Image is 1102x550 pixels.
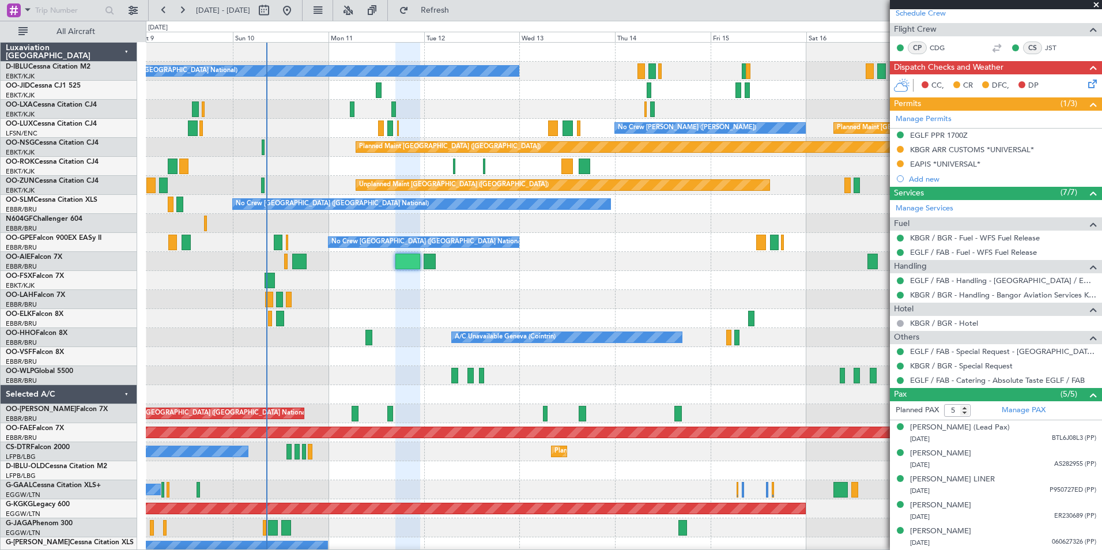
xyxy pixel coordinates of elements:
span: OO-GPE [6,235,33,242]
a: JST [1045,43,1071,53]
a: EBBR/BRU [6,205,37,214]
span: OO-LXA [6,101,33,108]
a: OO-ZUNCessna Citation CJ4 [6,178,99,184]
span: OO-AIE [6,254,31,261]
button: All Aircraft [13,22,125,41]
span: G-[PERSON_NAME] [6,539,70,546]
a: OO-LUXCessna Citation CJ4 [6,120,97,127]
span: N604GF [6,216,33,223]
div: [DATE] [148,23,168,33]
a: EBKT/KJK [6,148,35,157]
span: ER230689 (PP) [1054,511,1096,521]
a: EGLF / FAB - Special Request - [GEOGRAPHIC_DATA] / [GEOGRAPHIC_DATA] / FAB [910,346,1096,356]
span: 060627326 (PP) [1052,537,1096,547]
span: CR [963,80,973,92]
a: D-IBLUCessna Citation M2 [6,63,90,70]
span: Handling [894,260,927,273]
span: Permits [894,97,921,111]
div: CS [1023,42,1042,54]
span: OO-FAE [6,425,32,432]
a: OO-WLPGlobal 5500 [6,368,73,375]
span: OO-FSX [6,273,32,280]
a: LFPB/LBG [6,472,36,480]
span: Flight Crew [894,23,937,36]
button: Refresh [394,1,463,20]
div: Sat 16 [806,32,902,42]
a: OO-ROKCessna Citation CJ4 [6,159,99,165]
div: [PERSON_NAME] (Lead Pax) [910,422,1010,434]
a: OO-HHOFalcon 8X [6,330,67,337]
span: OO-ZUN [6,178,35,184]
a: OO-VSFFalcon 8X [6,349,64,356]
a: EBKT/KJK [6,186,35,195]
a: EBBR/BRU [6,319,37,328]
span: [DATE] [910,461,930,469]
div: No Crew [GEOGRAPHIC_DATA] ([GEOGRAPHIC_DATA] National) [331,233,524,251]
a: EGGW/LTN [6,529,40,537]
a: G-KGKGLegacy 600 [6,501,70,508]
a: OO-JIDCessna CJ1 525 [6,82,81,89]
span: OO-LAH [6,292,33,299]
span: OO-LUX [6,120,33,127]
a: EBKT/KJK [6,167,35,176]
a: EBBR/BRU [6,224,37,233]
a: LFSN/ENC [6,129,37,138]
a: EBBR/BRU [6,376,37,385]
a: EBBR/BRU [6,357,37,366]
a: Manage Permits [896,114,952,125]
a: EBBR/BRU [6,338,37,347]
a: KBGR / BGR - Special Request [910,361,1013,371]
a: Manage Services [896,203,953,214]
span: Others [894,331,919,344]
div: [PERSON_NAME] [910,448,971,459]
a: OO-SLMCessna Citation XLS [6,197,97,204]
a: KBGR / BGR - Fuel - WFS Fuel Release [910,233,1040,243]
a: OO-LAHFalcon 7X [6,292,65,299]
div: Tue 12 [424,32,520,42]
div: CP [908,42,927,54]
span: G-KGKG [6,501,33,508]
span: DFC, [992,80,1009,92]
a: Schedule Crew [896,8,946,20]
span: [DATE] [910,538,930,547]
span: OO-JID [6,82,30,89]
div: Fri 15 [711,32,806,42]
div: [PERSON_NAME] LINER [910,474,995,485]
a: EGLF / FAB - Handling - [GEOGRAPHIC_DATA] / EGLF / FAB [910,276,1096,285]
a: Manage PAX [1002,405,1046,416]
a: EBBR/BRU [6,415,37,423]
div: A/C Unavailable Geneva (Cointrin) [455,329,556,346]
a: EBKT/KJK [6,281,35,290]
a: G-[PERSON_NAME]Cessna Citation XLS [6,539,134,546]
span: DP [1028,80,1039,92]
span: OO-VSF [6,349,32,356]
a: LFPB/LBG [6,453,36,461]
span: OO-ELK [6,311,32,318]
span: Services [894,187,924,200]
span: OO-NSG [6,140,35,146]
a: EBKT/KJK [6,91,35,100]
a: EBBR/BRU [6,262,37,271]
span: [DATE] [910,513,930,521]
div: Planned Maint [GEOGRAPHIC_DATA] ([GEOGRAPHIC_DATA]) [837,119,1018,137]
a: OO-LXACessna Citation CJ4 [6,101,97,108]
div: Planned Maint [GEOGRAPHIC_DATA] ([GEOGRAPHIC_DATA]) [359,138,541,156]
span: P950727ED (PP) [1050,485,1096,495]
div: [PERSON_NAME] [910,526,971,537]
div: [PERSON_NAME] [910,500,971,511]
div: Thu 14 [615,32,711,42]
span: (1/3) [1061,97,1077,110]
a: EBBR/BRU [6,243,37,252]
a: EBBR/BRU [6,300,37,309]
a: EGLF / FAB - Catering - Absolute Taste EGLF / FAB [910,375,1085,385]
a: N604GFChallenger 604 [6,216,82,223]
div: Unplanned Maint [GEOGRAPHIC_DATA] ([GEOGRAPHIC_DATA]) [359,176,549,194]
a: OO-NSGCessna Citation CJ4 [6,140,99,146]
a: EBKT/KJK [6,110,35,119]
span: OO-HHO [6,330,36,337]
span: D-IBLU [6,63,28,70]
a: CDG [930,43,956,53]
span: Hotel [894,303,914,316]
a: EGGW/LTN [6,510,40,518]
span: OO-SLM [6,197,33,204]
